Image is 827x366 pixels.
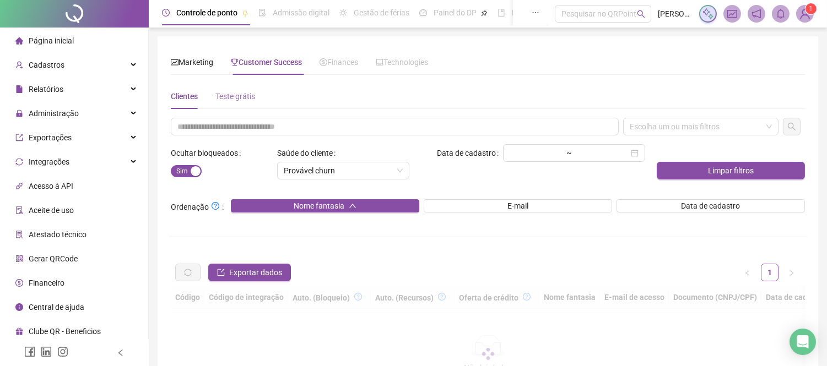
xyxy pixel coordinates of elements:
[788,270,795,276] span: right
[57,346,68,357] span: instagram
[29,278,64,287] span: Financeiro
[562,149,576,157] div: ~
[258,9,266,17] span: file-done
[376,58,383,66] span: laptop
[437,144,503,162] label: Data de cadastro
[171,199,224,213] span: Ordenação :
[761,264,779,281] li: 1
[354,8,409,17] span: Gestão de férias
[702,8,714,20] img: sparkle-icon.fc2bf0ac1784a2077858766a79e2daf3.svg
[212,202,219,210] span: question-circle
[797,6,813,22] img: 90510
[15,61,23,69] span: user-add
[284,162,403,179] span: Provável churn
[320,58,358,67] span: Finances
[532,9,539,17] span: ellipsis
[783,264,801,281] li: Próxima página
[15,255,23,263] span: qrcode
[320,58,327,66] span: dollar
[29,85,63,94] span: Relatórios
[231,199,419,212] button: Nome fantasiaup
[29,36,74,45] span: Página inicial
[15,327,23,335] span: gift
[761,264,778,281] a: 1
[434,8,477,17] span: Painel do DP
[171,144,245,162] label: Ocultar bloqueados
[217,269,225,276] span: export
[727,9,737,19] span: fund
[708,165,754,177] span: Limpar filtros
[744,270,751,276] span: left
[162,9,170,17] span: clock-circle
[739,264,756,281] li: Página anterior
[29,206,74,215] span: Aceite de uso
[209,199,222,212] button: Ordenação:
[29,254,78,263] span: Gerar QRCode
[637,10,645,18] span: search
[29,109,79,118] span: Administração
[658,8,693,20] span: [PERSON_NAME]
[739,264,756,281] button: left
[29,303,84,312] span: Central de ajuda
[424,199,612,212] button: E-mail
[15,182,23,190] span: api
[15,85,23,93] span: file
[117,349,125,357] span: left
[776,9,786,19] span: bell
[231,58,239,66] span: trophy
[376,58,428,67] span: Technologies
[15,110,23,117] span: lock
[790,329,816,355] div: Open Intercom Messenger
[806,3,817,14] sup: Atualize o seu contato no menu Meus Dados
[15,37,23,45] span: home
[29,230,87,239] span: Atestado técnico
[657,162,805,179] button: Limpar filtros
[15,134,23,141] span: export
[171,58,179,66] span: fund
[208,264,291,281] button: Exportar dados
[29,133,72,142] span: Exportações
[15,279,23,287] span: dollar
[294,200,344,212] span: Nome fantasia
[176,8,237,17] span: Controle de ponto
[24,346,35,357] span: facebook
[41,346,52,357] span: linkedin
[481,10,488,17] span: pushpin
[29,157,69,166] span: Integrações
[419,9,427,17] span: dashboard
[231,58,302,67] span: Customer Success
[171,90,198,102] div: Clientes
[15,231,23,238] span: solution
[15,206,23,214] span: audit
[498,9,505,17] span: book
[349,202,356,210] span: up
[171,58,213,67] span: Marketing
[29,327,101,336] span: Clube QR - Beneficios
[809,5,813,13] span: 1
[215,90,255,102] div: Teste grátis
[752,9,761,19] span: notification
[339,9,347,17] span: sun
[15,158,23,166] span: sync
[783,264,801,281] button: right
[273,8,329,17] span: Admissão digital
[29,61,64,69] span: Cadastros
[229,266,282,278] span: Exportar dados
[507,200,528,212] span: E-mail
[512,8,582,17] span: Folha de pagamento
[15,303,23,311] span: info-circle
[175,264,201,281] button: sync
[277,144,340,162] label: Saúde do cliente
[29,182,73,190] span: Acesso à API
[242,10,248,17] span: pushpin
[617,199,805,212] button: Data de cadastro
[681,200,740,212] span: Data de cadastro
